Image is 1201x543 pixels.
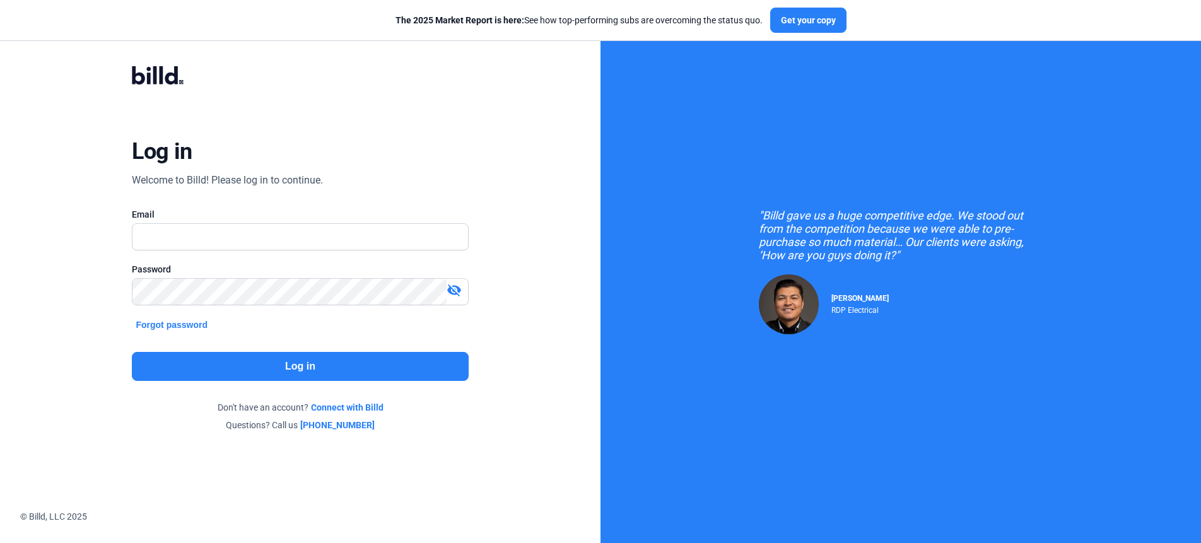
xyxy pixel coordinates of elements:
[132,137,192,165] div: Log in
[831,303,889,315] div: RDP Electrical
[300,419,375,431] a: [PHONE_NUMBER]
[759,209,1043,262] div: "Billd gave us a huge competitive edge. We stood out from the competition because we were able to...
[311,401,384,414] a: Connect with Billd
[395,14,763,26] div: See how top-performing subs are overcoming the status quo.
[132,352,468,381] button: Log in
[770,8,847,33] button: Get your copy
[132,318,211,332] button: Forgot password
[132,173,323,188] div: Welcome to Billd! Please log in to continue.
[132,401,468,414] div: Don't have an account?
[759,274,819,334] img: Raul Pacheco
[132,208,468,221] div: Email
[132,419,468,431] div: Questions? Call us
[447,283,462,298] mat-icon: visibility_off
[395,15,524,25] span: The 2025 Market Report is here:
[132,263,468,276] div: Password
[831,294,889,303] span: [PERSON_NAME]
